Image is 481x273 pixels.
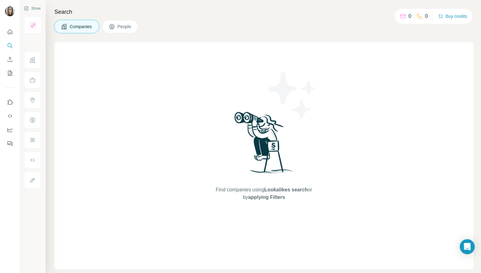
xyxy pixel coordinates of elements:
button: Use Surfe API [5,110,15,122]
span: Find companies using or by [214,186,314,201]
span: Companies [70,23,93,30]
button: Feedback [5,138,15,149]
button: My lists [5,68,15,79]
button: Dashboard [5,124,15,135]
h4: Search [54,8,473,16]
button: Buy credits [438,12,467,21]
div: Open Intercom Messenger [460,239,475,254]
img: Surfe Illustration - Stars [264,67,320,123]
button: Quick start [5,26,15,38]
button: Show [19,4,45,13]
p: 0 [408,13,411,20]
img: Surfe Illustration - Woman searching with binoculars [232,110,297,180]
button: Enrich CSV [5,54,15,65]
button: Search [5,40,15,51]
span: People [118,23,132,30]
img: Avatar [5,6,15,16]
button: Use Surfe on LinkedIn [5,97,15,108]
p: 0 [425,13,428,20]
span: Lookalikes search [264,187,308,192]
span: applying Filters [248,195,285,200]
